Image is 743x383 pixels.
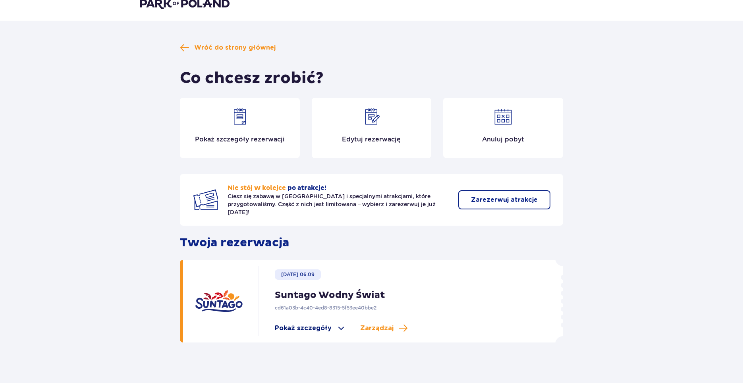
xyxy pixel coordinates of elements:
[228,184,286,192] span: Nie stój w kolejce
[193,187,218,213] img: Two tickets icon
[230,107,249,126] img: Show details icon
[180,43,276,52] a: Wróć do strony głównej
[494,107,513,126] img: Cancel reservation icon
[362,107,381,126] img: Edit reservation icon
[360,324,394,333] span: Zarządzaj
[194,43,276,52] span: Wróć do strony głównej
[471,195,538,204] p: Zarezerwuj atrakcje
[195,277,243,325] img: Suntago logo
[228,192,449,216] p: Ciesz się zabawą w [GEOGRAPHIC_DATA] i specjalnymi atrakcjami, które przygotowaliśmy. Część z nic...
[288,184,326,192] span: po atrakcje!
[180,235,563,250] p: Twoja rezerwacja
[482,135,524,144] p: Anuluj pobyt
[458,190,550,209] button: Zarezerwuj atrakcje
[342,135,401,144] p: Edytuj rezerwację
[281,271,315,278] p: [DATE] 06.09
[195,135,285,144] p: Pokaż szczegóły rezerwacji
[275,324,332,333] span: Pokaż szczegóły
[275,323,346,333] a: Pokaż szczegóły
[275,304,376,311] p: cd61a03b-4c40-4ed8-8315-5f53ee40bbe2
[180,68,324,88] h1: Co chcesz zrobić?
[360,323,408,333] a: Zarządzaj
[275,289,385,301] p: Suntago Wodny Świat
